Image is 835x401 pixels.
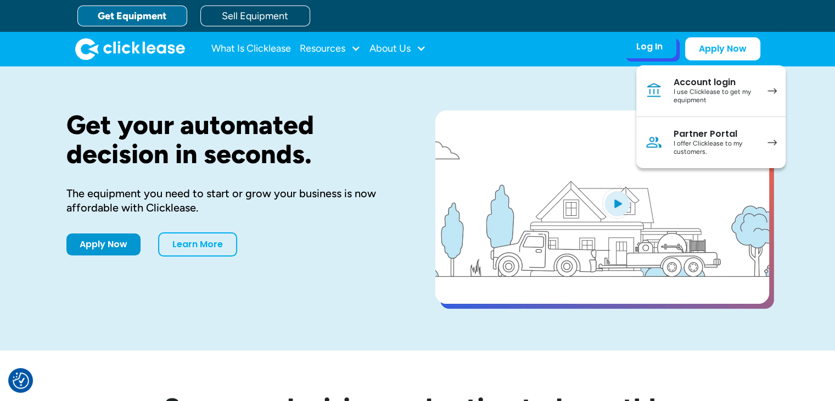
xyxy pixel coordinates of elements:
nav: Log In [636,65,786,168]
a: open lightbox [435,110,769,304]
div: About Us [369,38,426,60]
div: Partner Portal [674,129,756,140]
a: Account loginI use Clicklease to get my equipment [636,65,786,117]
div: The equipment you need to start or grow your business is now affordable with Clicklease. [66,186,400,215]
a: Learn More [158,232,237,257]
div: Resources [300,38,361,60]
a: home [75,38,185,60]
h1: Get your automated decision in seconds. [66,110,400,169]
a: Sell Equipment [200,5,310,26]
div: Account login [674,77,756,88]
a: Apply Now [685,37,760,60]
a: Get Equipment [77,5,187,26]
a: Apply Now [66,233,141,255]
div: I use Clicklease to get my equipment [674,88,756,105]
img: Clicklease logo [75,38,185,60]
div: I offer Clicklease to my customers. [674,140,756,157]
a: What Is Clicklease [211,38,291,60]
img: arrow [767,88,777,94]
img: Person icon [645,133,663,151]
div: Log In [636,41,663,52]
a: Partner PortalI offer Clicklease to my customers. [636,117,786,168]
img: Bank icon [645,82,663,99]
img: Revisit consent button [13,372,29,389]
img: arrow [767,140,777,146]
img: Blue play button logo on a light blue circular background [602,188,632,219]
button: Consent Preferences [13,372,29,389]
